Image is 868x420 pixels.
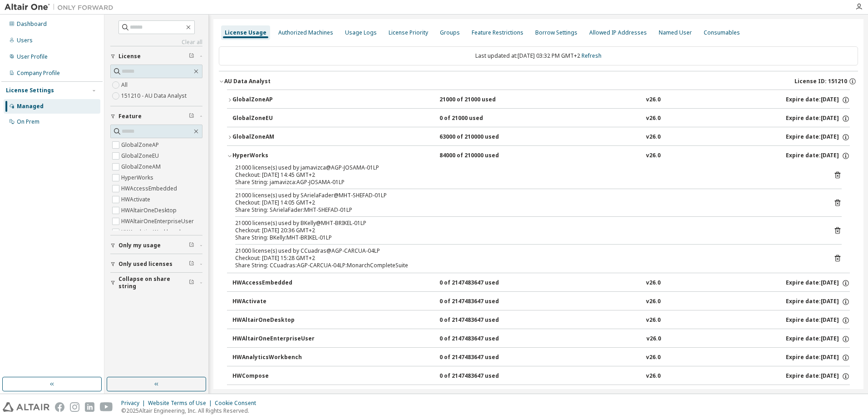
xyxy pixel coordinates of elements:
div: v26.0 [646,96,661,104]
div: 21000 license(s) used by jamavizca@AGP-JOSAMA-01LP [235,164,820,171]
div: Borrow Settings [535,29,577,36]
div: 21000 license(s) used by SArielaFader@MHT-SHEFAD-01LP [235,192,820,199]
button: HWEmbedBasic0 of 2147483647 usedv26.0Expire date:[DATE] [232,385,850,405]
img: Altair One [5,3,118,12]
div: License Settings [6,87,54,94]
div: User Profile [17,53,48,60]
img: facebook.svg [55,402,64,412]
div: v26.0 [646,335,661,343]
span: License ID: 151210 [794,78,847,85]
div: Checkout: [DATE] 14:05 GMT+2 [235,199,820,206]
div: 0 of 2147483647 used [439,279,521,287]
label: GlobalZoneAP [121,140,161,150]
label: HWAltairOneDesktop [121,205,178,216]
button: HWCompose0 of 2147483647 usedv26.0Expire date:[DATE] [232,366,850,386]
img: linkedin.svg [85,402,94,412]
div: On Prem [17,118,39,125]
div: Managed [17,103,44,110]
label: HWAltairOneEnterpriseUser [121,216,196,227]
div: HyperWorks [232,152,314,160]
div: Expire date: [DATE] [786,279,850,287]
div: Expire date: [DATE] [786,372,850,380]
div: GlobalZoneEU [232,115,314,123]
label: 151210 - AU Data Analyst [121,90,188,101]
button: Collapse on share string [110,273,202,293]
button: HWAnalyticsWorkbench0 of 2147483647 usedv26.0Expire date:[DATE] [232,348,850,368]
div: Checkout: [DATE] 20:36 GMT+2 [235,227,820,234]
span: Collapse on share string [118,275,189,290]
button: Feature [110,106,202,126]
div: HWActivate [232,298,314,306]
div: Last updated at: [DATE] 03:32 PM GMT+2 [219,46,858,65]
div: Cookie Consent [215,400,261,407]
div: 0 of 2147483647 used [439,335,521,343]
button: GlobalZoneAM63000 of 210000 usedv26.0Expire date:[DATE] [227,127,850,147]
button: HWAccessEmbedded0 of 2147483647 usedv26.0Expire date:[DATE] [232,273,850,293]
div: 0 of 2147483647 used [439,316,521,325]
div: v26.0 [646,133,661,141]
div: Users [17,37,33,44]
span: License [118,53,141,60]
div: 0 of 2147483647 used [439,372,521,380]
div: 0 of 21000 used [439,115,521,123]
div: Expire date: [DATE] [786,335,850,343]
div: v26.0 [646,316,661,325]
div: Privacy [121,400,148,407]
div: HWAltairOneDesktop [232,316,314,325]
div: Allowed IP Addresses [589,29,647,36]
div: Expire date: [DATE] [786,316,850,325]
p: © 2025 Altair Engineering, Inc. All Rights Reserved. [121,407,261,415]
div: Named User [659,29,692,36]
img: altair_logo.svg [3,402,49,412]
span: Only used licenses [118,260,173,268]
button: GlobalZoneEU0 of 21000 usedv26.0Expire date:[DATE] [232,109,850,129]
div: AU Data Analyst [224,78,271,85]
div: 21000 of 21000 used [439,96,521,104]
button: HWAltairOneEnterpriseUser0 of 2147483647 usedv26.0Expire date:[DATE] [232,329,850,349]
div: Dashboard [17,20,47,28]
div: HWAnalyticsWorkbench [232,354,314,362]
div: Usage Logs [345,29,377,36]
div: v26.0 [646,152,661,160]
button: HWAltairOneDesktop0 of 2147483647 usedv26.0Expire date:[DATE] [232,310,850,330]
label: GlobalZoneEU [121,150,161,161]
div: Expire date: [DATE] [786,354,850,362]
span: Clear filter [189,279,194,286]
label: GlobalZoneAM [121,161,163,172]
div: Share String: jamavizca:AGP-JOSAMA-01LP [235,179,820,186]
div: License Usage [225,29,266,36]
div: 84000 of 210000 used [439,152,521,160]
div: Consumables [704,29,740,36]
div: Expire date: [DATE] [786,133,850,141]
div: GlobalZoneAM [232,133,314,141]
div: Checkout: [DATE] 14:45 GMT+2 [235,171,820,179]
span: Clear filter [189,260,194,268]
button: Only used licenses [110,254,202,274]
div: Company Profile [17,70,60,77]
div: Share String: SArielaFader:MHT-SHEFAD-01LP [235,206,820,214]
div: v26.0 [646,298,661,306]
a: Refresh [582,52,602,60]
div: HWAltairOneEnterpriseUser [232,335,315,343]
div: Share String: BKelly:MHT-BRIKEL-01LP [235,234,820,241]
a: Clear all [110,39,202,46]
div: Groups [440,29,460,36]
div: Authorized Machines [278,29,333,36]
div: Expire date: [DATE] [786,152,850,160]
button: GlobalZoneAP21000 of 21000 usedv26.0Expire date:[DATE] [227,90,850,110]
label: HWActivate [121,194,152,205]
span: Feature [118,113,142,120]
div: v26.0 [646,279,661,287]
span: Only my usage [118,242,161,249]
label: HWAccessEmbedded [121,183,179,194]
div: v26.0 [646,354,661,362]
div: License Priority [389,29,428,36]
div: Expire date: [DATE] [786,115,850,123]
button: HyperWorks84000 of 210000 usedv26.0Expire date:[DATE] [227,146,850,166]
div: HWCompose [232,372,314,380]
img: instagram.svg [70,402,79,412]
div: Checkout: [DATE] 15:28 GMT+2 [235,255,820,262]
label: HyperWorks [121,172,155,183]
label: All [121,80,129,90]
button: License [110,46,202,66]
